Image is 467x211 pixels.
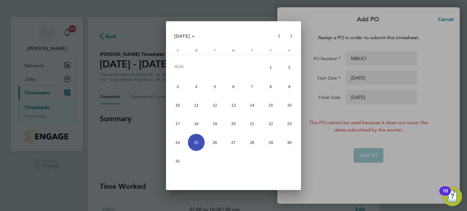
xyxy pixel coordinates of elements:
span: M [195,49,198,52]
span: 18 [188,115,205,132]
span: 6 [225,78,242,95]
button: August 29, 2025 [261,133,280,151]
span: 7 [244,78,261,95]
span: T [251,49,253,52]
button: August 25, 2025 [187,133,206,151]
button: August 21, 2025 [243,114,261,133]
span: 9 [281,78,298,95]
button: Choose month and year [172,31,197,42]
td: AUG [168,57,261,77]
button: August 16, 2025 [280,96,299,114]
button: August 3, 2025 [168,77,187,96]
button: August 22, 2025 [261,114,280,133]
span: 1 [262,58,279,77]
span: 19 [206,115,223,132]
span: 13 [225,97,242,114]
button: August 31, 2025 [168,152,187,170]
span: S [177,49,179,52]
span: 21 [244,115,261,132]
span: 23 [281,115,298,132]
span: 31 [169,153,186,169]
button: August 24, 2025 [168,133,187,151]
button: August 2, 2025 [280,57,299,77]
span: 14 [244,97,261,114]
span: 22 [262,115,279,132]
button: August 5, 2025 [206,77,224,96]
span: 12 [206,97,223,114]
button: August 10, 2025 [168,96,187,114]
button: Previous month [273,30,285,42]
span: 28 [244,134,261,151]
span: 3 [169,78,186,95]
button: August 30, 2025 [280,133,299,151]
span: 17 [169,115,186,132]
div: 10 [442,191,448,199]
button: August 12, 2025 [206,96,224,114]
span: 10 [169,97,186,114]
span: 25 [188,134,205,151]
button: August 23, 2025 [280,114,299,133]
button: August 27, 2025 [224,133,243,151]
span: F [270,49,272,52]
span: 4 [188,78,205,95]
button: August 11, 2025 [187,96,206,114]
span: 27 [225,134,242,151]
span: W [232,49,235,52]
button: August 19, 2025 [206,114,224,133]
span: [DATE] [175,34,190,39]
button: August 8, 2025 [261,77,280,96]
span: S [288,49,290,52]
button: August 6, 2025 [224,77,243,96]
button: Next month [285,30,297,42]
button: Open Resource Center, 10 new notifications [443,187,462,206]
span: 15 [262,97,279,114]
span: 8 [262,78,279,95]
button: August 17, 2025 [168,114,187,133]
span: 16 [281,97,298,114]
button: August 7, 2025 [243,77,261,96]
button: August 15, 2025 [261,96,280,114]
button: August 4, 2025 [187,77,206,96]
span: 29 [262,134,279,151]
button: August 28, 2025 [243,133,261,151]
span: 24 [169,134,186,151]
button: August 26, 2025 [206,133,224,151]
span: 5 [206,78,223,95]
span: 30 [281,134,298,151]
button: August 13, 2025 [224,96,243,114]
button: August 9, 2025 [280,77,299,96]
span: T [214,49,216,52]
button: August 1, 2025 [261,57,280,77]
span: 26 [206,134,223,151]
button: August 14, 2025 [243,96,261,114]
span: 11 [188,97,205,114]
span: 20 [225,115,242,132]
button: August 18, 2025 [187,114,206,133]
button: August 20, 2025 [224,114,243,133]
span: 2 [281,58,298,77]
